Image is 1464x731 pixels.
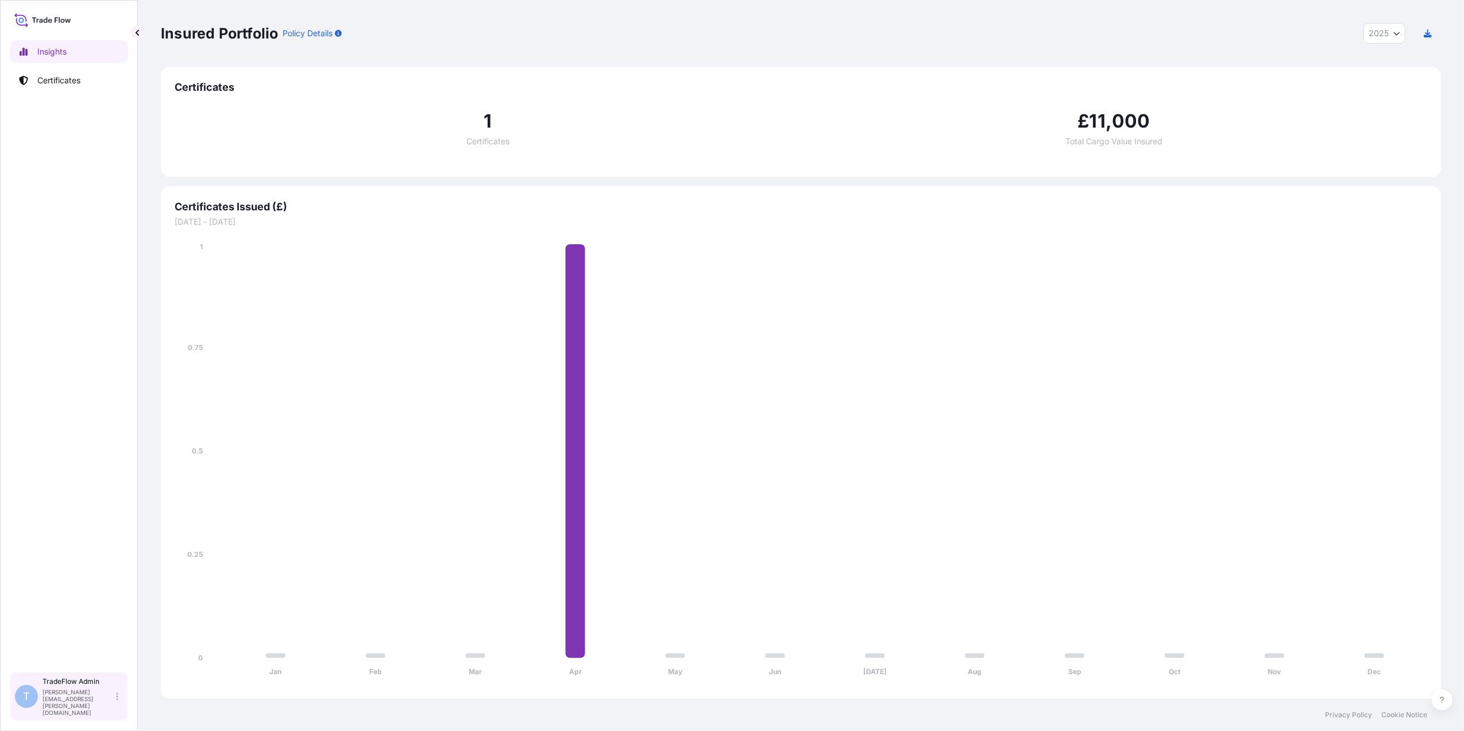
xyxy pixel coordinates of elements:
a: Cookie Notice [1381,710,1427,720]
tspan: 0.75 [188,343,203,352]
tspan: Nov [1268,668,1282,676]
span: Total Cargo Value Insured [1065,137,1162,145]
tspan: [DATE] [863,668,887,676]
tspan: Jun [769,668,781,676]
span: T [23,691,30,702]
tspan: Aug [968,668,982,676]
a: Privacy Policy [1325,710,1372,720]
span: [DATE] - [DATE] [175,216,1427,228]
span: 000 [1112,112,1150,130]
p: Insights [37,46,67,57]
span: Certificates [466,137,509,145]
tspan: May [668,668,683,676]
tspan: 1 [200,243,203,251]
tspan: Apr [569,668,582,676]
tspan: Sep [1068,668,1081,676]
span: , [1106,112,1112,130]
span: 1 [484,112,492,130]
button: Year Selector [1363,23,1405,44]
a: Insights [10,40,128,63]
p: Policy Details [283,28,333,39]
tspan: 0 [198,653,203,662]
span: £ [1078,112,1090,130]
span: Certificates Issued (£) [175,200,1427,214]
p: Certificates [37,75,80,86]
span: 2025 [1369,28,1389,39]
tspan: 0.25 [187,550,203,559]
tspan: 0.5 [192,447,203,455]
span: Certificates [175,80,1427,94]
p: Insured Portfolio [161,24,278,43]
span: 11 [1090,112,1106,130]
tspan: Oct [1169,668,1181,676]
tspan: Mar [469,668,482,676]
p: TradeFlow Admin [43,677,114,686]
p: [PERSON_NAME][EMAIL_ADDRESS][PERSON_NAME][DOMAIN_NAME] [43,688,114,716]
a: Certificates [10,69,128,92]
tspan: Jan [269,668,281,676]
tspan: Dec [1368,668,1381,676]
tspan: Feb [369,668,382,676]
